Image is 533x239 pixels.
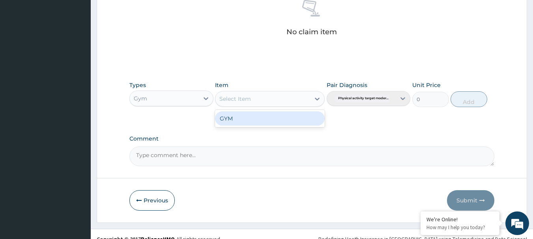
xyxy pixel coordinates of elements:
p: No claim item [286,28,337,36]
button: Add [451,91,487,107]
button: Previous [129,190,175,211]
div: Select Item [219,95,251,103]
div: We're Online! [426,216,494,223]
span: We're online! [46,70,109,150]
p: How may I help you today? [426,224,494,231]
label: Item [215,81,228,89]
button: Submit [447,190,494,211]
div: Minimize live chat window [129,4,148,23]
div: Chat with us now [41,44,133,54]
div: GYM [215,111,325,126]
img: d_794563401_company_1708531726252_794563401 [15,39,32,59]
label: Types [129,82,146,89]
textarea: Type your message and hit 'Enter' [4,157,150,185]
div: Gym [134,94,147,102]
label: Unit Price [412,81,441,89]
label: Comment [129,135,495,142]
label: Pair Diagnosis [327,81,367,89]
